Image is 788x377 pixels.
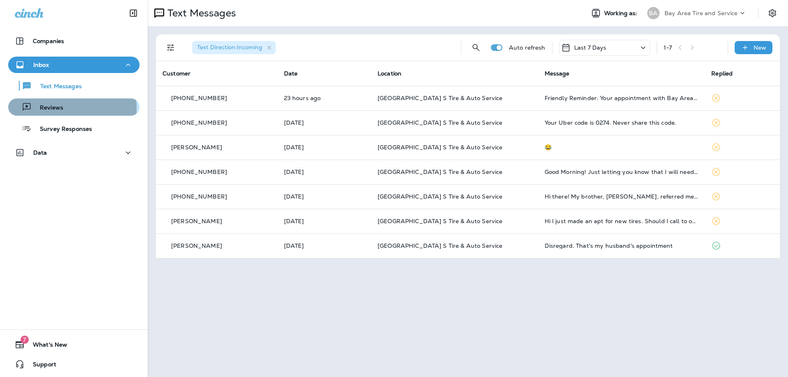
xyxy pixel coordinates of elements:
[171,218,222,224] p: [PERSON_NAME]
[32,126,92,133] p: Survey Responses
[8,57,140,73] button: Inbox
[664,44,672,51] div: 1 - 7
[754,44,766,51] p: New
[545,144,699,151] div: 😂
[284,144,364,151] p: Aug 10, 2025 10:02 AM
[545,242,699,249] div: Disregard. That's my husband's appointment
[21,336,29,344] span: 7
[765,6,780,21] button: Settings
[378,242,502,249] span: [GEOGRAPHIC_DATA] S Tire & Auto Service
[378,144,502,151] span: [GEOGRAPHIC_DATA] S Tire & Auto Service
[284,193,364,200] p: Aug 8, 2025 09:31 AM
[8,356,140,372] button: Support
[545,70,570,77] span: Message
[468,39,484,56] button: Search Messages
[284,70,298,77] span: Date
[545,193,699,200] div: Hi there! My brother, Pat O’Neil, referred me to you for work on my 2012 Acura MDX. Would it be O...
[378,168,502,176] span: [GEOGRAPHIC_DATA] S Tire & Auto Service
[509,44,545,51] p: Auto refresh
[163,39,179,56] button: Filters
[8,77,140,94] button: Text Messages
[197,43,262,51] span: Text Direction : Incoming
[122,5,145,21] button: Collapse Sidebar
[33,38,64,44] p: Companies
[32,104,63,112] p: Reviews
[8,144,140,161] button: Data
[545,218,699,224] div: Hi I just made an apt for new tires. Should I call to order the specific tires I want?
[8,336,140,353] button: 7What's New
[574,44,607,51] p: Last 7 Days
[8,33,140,49] button: Companies
[33,149,47,156] p: Data
[378,70,401,77] span: Location
[8,98,140,116] button: Reviews
[25,341,67,351] span: What's New
[163,70,190,77] span: Customer
[664,10,738,16] p: Bay Area Tire and Service
[378,217,502,225] span: [GEOGRAPHIC_DATA] S Tire & Auto Service
[604,10,639,17] span: Working as:
[545,169,699,175] div: Good Morning! Just letting you know that I will need to reschedule my appointment tomorrow
[545,119,699,126] div: Your Uber code is 0274. Never share this code.
[32,83,82,91] p: Text Messages
[8,120,140,137] button: Survey Responses
[171,119,227,126] p: [PHONE_NUMBER]
[171,169,227,175] p: [PHONE_NUMBER]
[164,7,236,19] p: Text Messages
[284,119,364,126] p: Aug 11, 2025 11:26 AM
[192,41,276,54] div: Text Direction:Incoming
[284,218,364,224] p: Aug 6, 2025 12:02 PM
[378,119,502,126] span: [GEOGRAPHIC_DATA] S Tire & Auto Service
[378,193,502,200] span: [GEOGRAPHIC_DATA] S Tire & Auto Service
[25,361,56,371] span: Support
[284,95,364,101] p: Aug 12, 2025 08:05 AM
[284,169,364,175] p: Aug 10, 2025 08:20 AM
[378,94,502,102] span: [GEOGRAPHIC_DATA] S Tire & Auto Service
[711,70,733,77] span: Replied
[171,242,222,249] p: [PERSON_NAME]
[545,95,699,101] div: Friendly Reminder: Your appointment with Bay Area Tire & Service - Eldersburg is booked for Augus...
[171,95,227,101] p: [PHONE_NUMBER]
[647,7,660,19] div: BA
[171,144,222,151] p: [PERSON_NAME]
[171,193,227,200] p: [PHONE_NUMBER]
[284,242,364,249] p: Aug 5, 2025 08:36 AM
[33,62,49,68] p: Inbox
